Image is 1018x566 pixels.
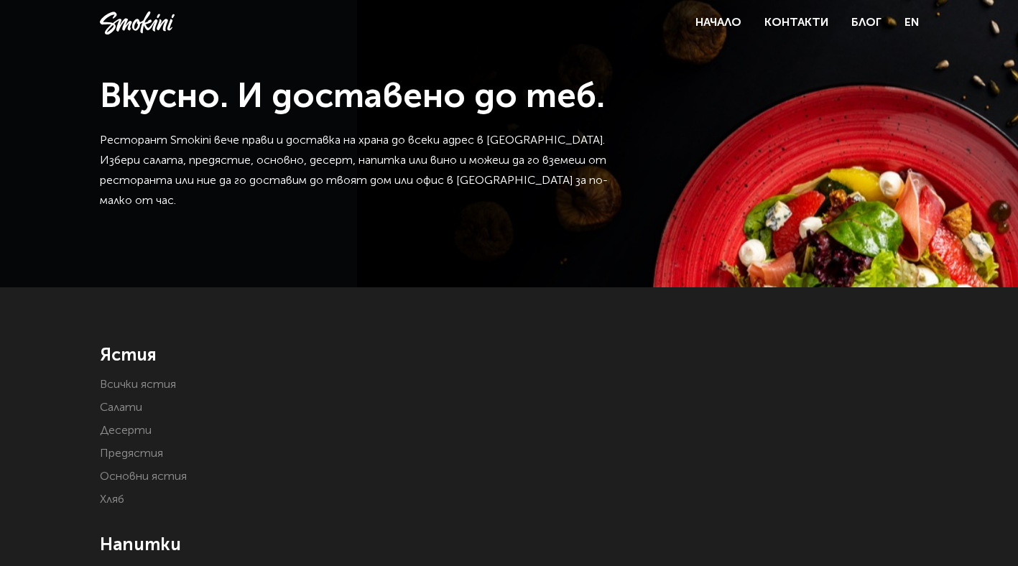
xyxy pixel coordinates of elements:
[100,448,163,460] a: Предястия
[904,13,919,33] a: EN
[100,131,639,211] p: Ресторант Smokini вече прави и доставка на храна до всеки адрес в [GEOGRAPHIC_DATA]. Избери салат...
[100,345,289,366] h4: Ястия
[100,494,124,506] a: Хляб
[100,471,187,483] a: Основни ястия
[100,534,289,556] h4: Напитки
[100,379,176,391] a: Всички ястия
[100,402,142,414] a: Салати
[851,17,882,29] a: Блог
[695,17,741,29] a: Начало
[764,17,828,29] a: Контакти
[100,76,639,119] h1: Вкусно. И доставено до теб.
[100,425,152,437] a: Десерти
